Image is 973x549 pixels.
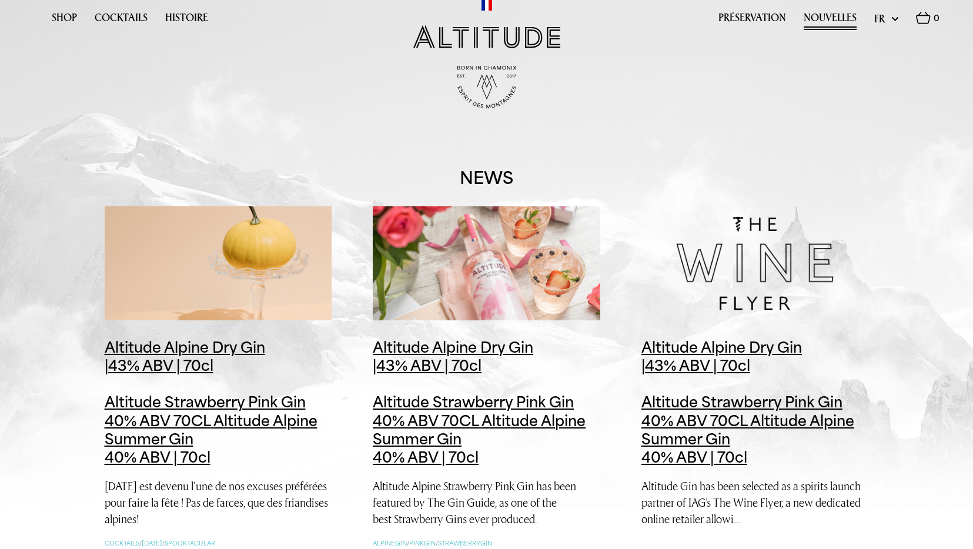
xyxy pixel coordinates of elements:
[373,540,407,547] a: alpinegin
[105,539,332,547] li: / /
[373,539,600,547] li: / /
[95,12,148,30] a: Cocktails
[52,12,77,30] a: Shop
[373,412,586,466] span: Altitude Alpine Summer Gin 40% ABV | 70cl
[105,339,306,429] span: Altitude Alpine Dry Gin |43% ABV | 70cl Altitude Strawberry Pink Gin 40% ABV 70CL
[165,12,208,30] a: Histoire
[373,338,600,466] a: Altitude Alpine Dry Gin|43% ABV | 70clAltitude Strawberry Pink Gin40% ABV 70CL Altitude Alpine Su...
[438,540,492,547] a: strawberrygin
[105,338,332,466] a: Altitude Alpine Dry Gin|43% ABV | 70clAltitude Strawberry Pink Gin40% ABV 70CL Altitude Alpine Su...
[804,12,857,30] a: Nouvelles
[373,206,600,320] img: Altitude Pink amongst the Best Strawberry Gins!
[641,478,869,527] p: Altitude Gin has been selected as a spirits launch partner of IAG’s The Wine Flyer, a new dedicat...
[105,540,139,547] a: cocktails
[641,339,842,429] span: Altitude Alpine Dry Gin |43% ABV | 70cl Altitude Strawberry Pink Gin 40% ABV 70CL
[373,478,600,527] p: Altitude Alpine Strawberry Pink Gin has been featured by The Gin Guide, as one of the best Strawb...
[641,412,854,466] span: Altitude Alpine Summer Gin 40% ABV | 70cl
[165,540,215,547] a: Spooktacular
[916,12,939,31] a: 0
[641,206,869,320] img: IAG selects Altitude Gin as launch partner of Wine Flyer
[105,478,332,527] p: [DATE] est devenu l'une de nos excuses préférées pour faire la fête ! Pas de farces, que des fria...
[142,540,162,547] a: [DATE]
[916,12,931,24] img: Basket
[105,206,332,320] img: Halloween weekend is looking BOO-zy!
[409,540,436,547] a: pinkgin
[460,168,513,189] h1: News
[413,25,560,48] img: Altitude Gin
[457,66,516,109] img: Born in Chamonix - Est. 2017 - Espirit des Montagnes
[105,412,317,466] span: Altitude Alpine Summer Gin 40% ABV | 70cl
[373,339,574,429] span: Altitude Alpine Dry Gin |43% ABV | 70cl Altitude Strawberry Pink Gin 40% ABV 70CL
[718,12,786,30] a: Préservation
[641,338,869,466] a: Altitude Alpine Dry Gin|43% ABV | 70clAltitude Strawberry Pink Gin40% ABV 70CL Altitude Alpine Su...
